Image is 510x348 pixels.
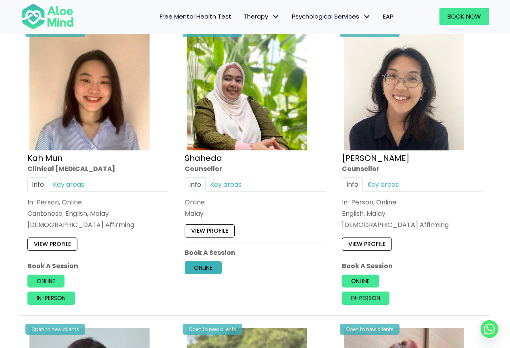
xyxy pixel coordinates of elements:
[270,11,282,23] span: Therapy: submenu
[244,12,280,21] span: Therapy
[185,261,222,274] a: Online
[27,177,48,192] a: Info
[154,8,237,25] a: Free Mental Health Test
[25,324,85,335] div: Open to new clients
[185,177,206,192] a: Info
[342,177,363,192] a: Info
[448,12,481,21] span: Book Now
[27,164,169,173] div: Clinical [MEDICAL_DATA]
[206,177,246,192] a: Key areas
[342,261,483,271] p: Book A Session
[292,12,371,21] span: Psychological Services
[21,3,74,30] img: Aloe mind Logo
[185,248,326,257] p: Book A Session
[439,8,489,25] a: Book Now
[185,209,326,218] p: Malay
[183,324,242,335] div: Open to new clients
[185,152,222,164] a: Shaheda
[27,209,169,218] p: Cantonese, English, Malay
[363,177,403,192] a: Key areas
[342,292,389,305] a: In-person
[481,320,498,338] a: Whatsapp
[160,12,231,21] span: Free Mental Health Test
[237,8,286,25] a: TherapyTherapy: submenu
[342,238,392,251] a: View profile
[27,275,65,288] a: Online
[286,8,377,25] a: Psychological ServicesPsychological Services: submenu
[383,12,393,21] span: EAP
[27,261,169,271] p: Book A Session
[342,164,483,173] div: Counsellor
[344,30,464,150] img: Emelyne Counsellor
[185,198,326,207] div: Online
[29,30,150,150] img: Kah Mun-profile-crop-300×300
[377,8,400,25] a: EAP
[27,152,62,164] a: Kah Mun
[27,198,169,207] div: In-Person, Online
[340,324,400,335] div: Open to new clients
[48,177,89,192] a: Key areas
[27,221,169,230] div: [DEMOGRAPHIC_DATA] Affirming
[342,209,483,218] p: English, Malay
[342,275,379,288] a: Online
[361,11,373,23] span: Psychological Services: submenu
[185,164,326,173] div: Counsellor
[187,30,307,150] img: Shaheda Counsellor
[342,198,483,207] div: In-Person, Online
[27,292,75,305] a: In-person
[342,152,410,164] a: [PERSON_NAME]
[84,8,400,25] nav: Menu
[27,238,77,251] a: View profile
[185,225,235,238] a: View profile
[342,221,483,230] div: [DEMOGRAPHIC_DATA] Affirming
